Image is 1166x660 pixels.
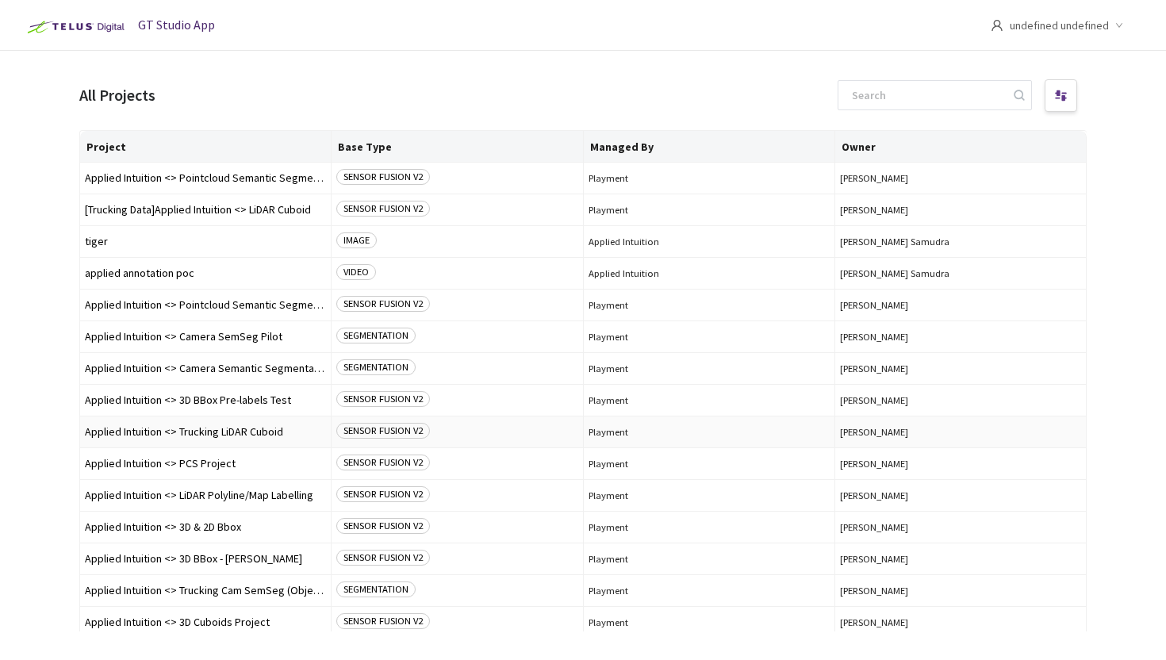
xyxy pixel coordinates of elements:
span: Playment [589,331,830,343]
span: Applied Intuition [589,236,830,247]
span: Playment [589,204,830,216]
button: [PERSON_NAME] [840,394,1081,406]
span: Playment [589,489,830,501]
span: SENSOR FUSION V2 [336,423,430,439]
th: Managed By [584,131,835,163]
span: Playment [589,299,830,311]
span: SENSOR FUSION V2 [336,201,430,217]
div: All Projects [79,84,155,107]
span: GT Studio App [138,17,215,33]
span: Applied Intuition <> 3D BBox - [PERSON_NAME] [85,553,326,565]
span: Playment [589,616,830,628]
span: Applied Intuition <> Camera SemSeg Pilot [85,331,326,343]
span: Applied Intuition <> PCS Project [85,458,326,470]
span: Playment [589,585,830,597]
span: down [1115,21,1123,29]
button: Applied Intuition <> Pointcloud Semantic Segmentation Pilot [85,172,326,184]
span: Playment [589,363,830,374]
span: [PERSON_NAME] Samudra [840,236,1081,247]
span: SENSOR FUSION V2 [336,613,430,629]
span: SENSOR FUSION V2 [336,455,430,470]
img: Telus [19,14,129,40]
span: Playment [589,458,830,470]
span: tiger [85,236,326,247]
span: SENSOR FUSION V2 [336,486,430,502]
button: [PERSON_NAME] [840,363,1081,374]
span: user [991,19,1003,32]
span: IMAGE [336,232,377,248]
button: Applied Intuition <> Pointcloud Semantic Segmentation Project [85,299,326,311]
span: SENSOR FUSION V2 [336,550,430,566]
button: [PERSON_NAME] [840,204,1081,216]
input: Search [842,81,1011,109]
span: Playment [589,553,830,565]
span: Playment [589,394,830,406]
button: [PERSON_NAME] [840,299,1081,311]
span: Applied Intuition <> 3D & 2D Bbox [85,521,326,533]
span: Playment [589,521,830,533]
button: Applied Intuition <> Camera Semantic Segmentation Project [85,363,326,374]
span: Applied Intuition <> Trucking LiDAR Cuboid [85,426,326,438]
button: [PERSON_NAME] [840,521,1081,533]
span: VIDEO [336,264,376,280]
span: Applied Intuition [589,267,830,279]
span: [PERSON_NAME] Samudra [840,267,1081,279]
button: [PERSON_NAME] [840,553,1081,565]
span: SEGMENTATION [336,328,416,343]
th: Project [80,131,332,163]
span: Applied Intuition <> LiDAR Polyline/Map Labelling [85,489,326,501]
button: [PERSON_NAME] [840,616,1081,628]
button: [PERSON_NAME] [840,489,1081,501]
span: SENSOR FUSION V2 [336,391,430,407]
button: [PERSON_NAME] [840,426,1081,438]
span: SEGMENTATION [336,359,416,375]
span: SEGMENTATION [336,581,416,597]
button: Applied Intuition <> Trucking Cam SemSeg (Objects/Vehicles) [85,585,326,597]
span: Playment [589,172,830,184]
span: Playment [589,426,830,438]
th: Base Type [332,131,583,163]
button: [PERSON_NAME] [840,331,1081,343]
span: Applied Intuition <> 3D BBox Pre-labels Test [85,394,326,406]
button: [PERSON_NAME] [840,172,1081,184]
span: Applied Intuition <> 3D Cuboids Project [85,616,326,628]
button: [PERSON_NAME] [840,585,1081,597]
span: [Trucking Data]Applied Intuition <> LiDAR Cuboid [85,204,326,216]
span: applied annotation poc [85,267,326,279]
th: Owner [835,131,1087,163]
span: SENSOR FUSION V2 [336,169,430,185]
button: [PERSON_NAME] [840,458,1081,470]
span: SENSOR FUSION V2 [336,296,430,312]
span: SENSOR FUSION V2 [336,518,430,534]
